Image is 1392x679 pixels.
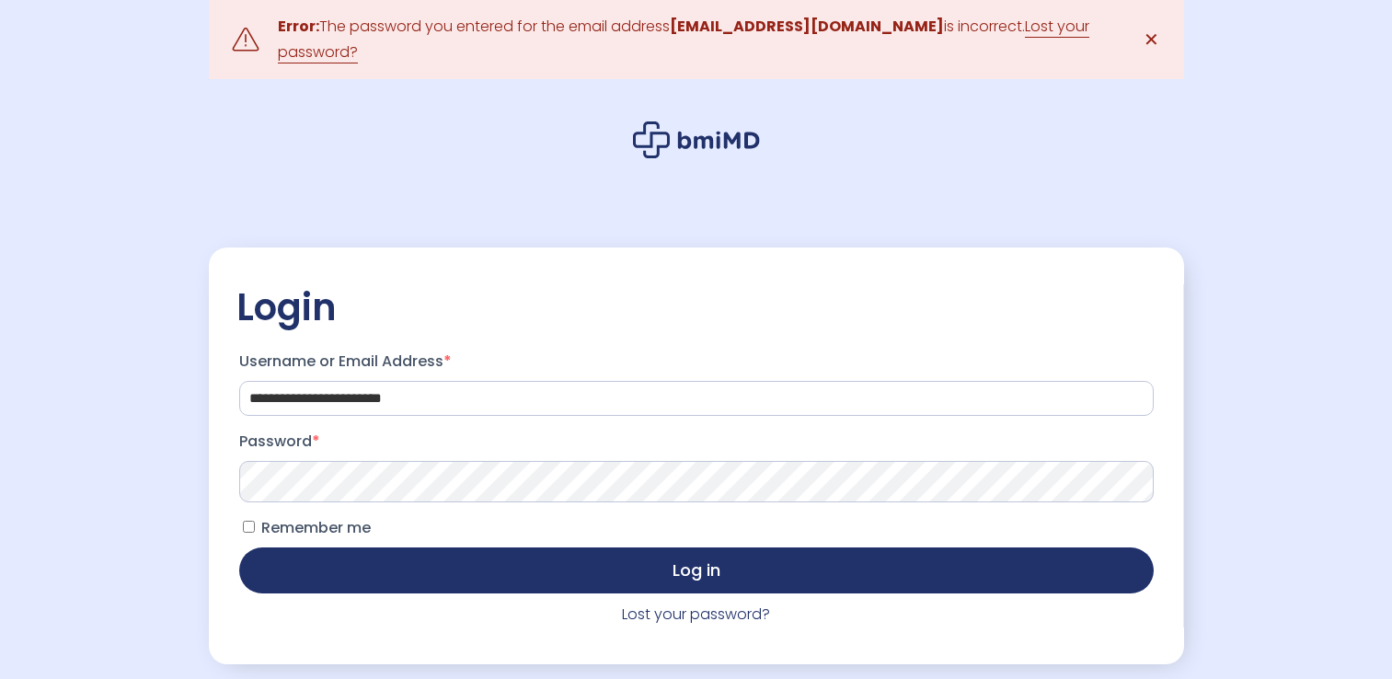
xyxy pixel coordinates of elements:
strong: Error: [278,16,319,37]
label: Username or Email Address [239,347,1154,376]
input: Remember me [243,521,255,533]
div: The password you entered for the email address is incorrect. [278,14,1115,65]
label: Password [239,427,1154,456]
strong: [EMAIL_ADDRESS][DOMAIN_NAME] [670,16,944,37]
h2: Login [236,284,1156,330]
a: Lost your password? [622,604,770,625]
span: Remember me [261,517,371,538]
a: ✕ [1133,21,1170,58]
button: Log in [239,547,1154,593]
span: ✕ [1144,27,1159,52]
